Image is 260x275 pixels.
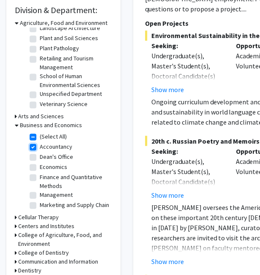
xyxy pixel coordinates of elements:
h3: College of Agriculture, Food, and Environment [18,230,112,248]
button: Show more [151,190,184,200]
label: Plant Pathology [40,44,79,53]
label: Plant and Soil Sciences [40,34,98,43]
label: Accountancy [40,142,72,151]
p: Seeking: [151,146,223,156]
button: Show more [151,256,184,266]
div: Undergraduate(s), Master's Student(s), Doctoral Candidate(s) (PhD, MD, DMD, PharmD, etc.), Postdo... [151,51,223,132]
h3: Arts and Sciences [18,112,64,121]
h3: College of Dentistry [18,248,69,257]
div: Undergraduate(s), Master's Student(s), Doctoral Candidate(s) (PhD, MD, DMD, PharmD, etc.), Postdo... [151,156,223,237]
h3: Cellular Therapy [18,212,59,221]
label: Unspecified Department [40,90,102,98]
label: School of Human Environmental Sciences [40,72,110,90]
label: Finance and Quantitative Methods [40,172,110,190]
label: Retailing and Tourism Management [40,54,110,72]
h3: Business and Economics [20,121,82,130]
h3: Centers and Institutes [18,221,74,230]
label: Marketing and Supply Chain [40,200,109,209]
label: Veterinary Science [40,100,88,109]
h3: Dentistry [18,266,41,275]
label: Economics [40,162,67,171]
h3: Agriculture, Food and Environment [20,19,107,27]
label: Management [40,190,73,199]
iframe: Chat [6,237,36,269]
label: Dean's Office [40,152,73,161]
h3: Communication and Information [18,257,98,266]
h2: Division & Department: [15,5,112,15]
label: Landscape Architecture [40,24,100,33]
button: Show more [151,84,184,95]
label: (Select All) [40,132,67,141]
p: Seeking: [151,41,223,51]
